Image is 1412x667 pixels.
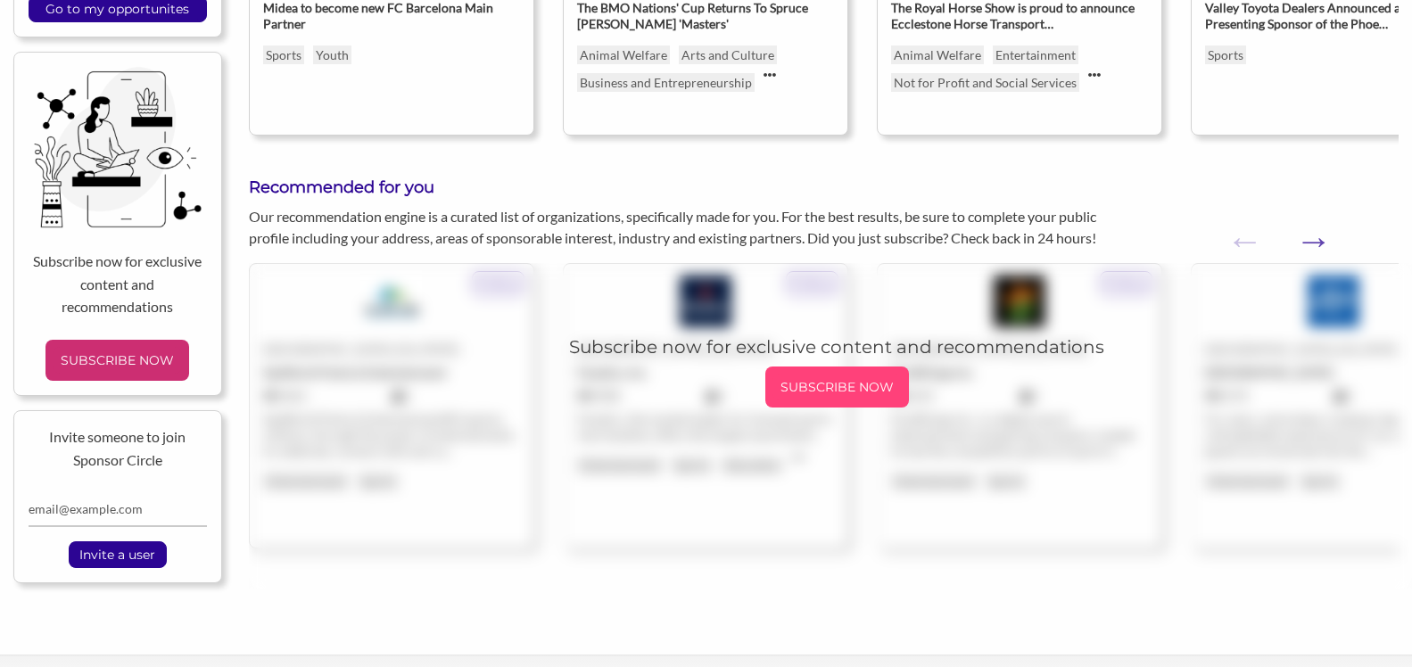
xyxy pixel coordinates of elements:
[313,45,351,64] a: Youth
[1205,45,1246,64] p: Sports
[891,45,984,64] p: Animal Welfare
[1295,223,1313,241] button: Next
[1226,223,1244,241] button: Previous
[70,542,164,567] input: Invite a user
[772,374,902,400] a: SUBSCRIBE NOW
[29,425,207,471] p: Invite someone to join Sponsor Circle
[29,492,207,527] input: email@example.com
[993,45,1078,64] p: Entertainment
[53,347,182,374] a: SUBSCRIBE NOW
[29,250,207,318] p: Subscribe now for exclusive content and recommendations
[577,73,755,92] p: Business and Entrepreneurship
[29,67,207,228] img: dashboard-subscribe-d8af307e.png
[679,45,777,64] p: Arts and Culture
[891,73,1079,92] p: Not for Profit and Social Services
[577,45,670,64] p: Animal Welfare
[263,45,304,64] a: Sports
[249,177,1399,199] h3: Recommended for you
[235,206,1118,249] div: Our recommendation engine is a curated list of organizations, specifically made for you. For the ...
